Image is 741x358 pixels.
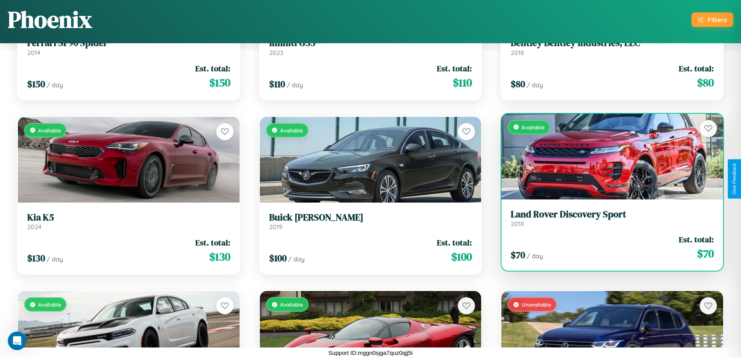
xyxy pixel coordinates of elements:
[288,255,305,263] span: / day
[511,249,525,261] span: $ 70
[8,332,26,350] iframe: Intercom live chat
[522,301,551,308] span: Unavailable
[451,249,472,265] span: $ 100
[38,127,61,134] span: Available
[269,37,472,56] a: Infiniti G352023
[8,4,92,35] h1: Phoenix
[269,37,472,49] h3: Infiniti G35
[47,255,63,263] span: / day
[209,75,230,90] span: $ 150
[453,75,472,90] span: $ 110
[708,16,727,24] div: Filters
[280,301,303,308] span: Available
[38,301,61,308] span: Available
[27,78,45,90] span: $ 150
[437,63,472,74] span: Est. total:
[27,212,230,223] h3: Kia K5
[527,81,543,89] span: / day
[511,209,714,228] a: Land Rover Discovery Sport2018
[679,63,714,74] span: Est. total:
[511,37,714,56] a: Bentley Bentley Industries, LLC2018
[269,49,283,56] span: 2023
[328,347,413,358] p: Support ID: mggn0sjga7quz0qjj5i
[269,212,472,223] h3: Buick [PERSON_NAME]
[437,237,472,248] span: Est. total:
[511,78,525,90] span: $ 80
[732,163,737,195] div: Give Feedback
[527,252,543,260] span: / day
[511,209,714,220] h3: Land Rover Discovery Sport
[692,12,733,27] button: Filters
[269,223,282,231] span: 2019
[511,49,524,56] span: 2018
[269,212,472,231] a: Buick [PERSON_NAME]2019
[27,252,45,265] span: $ 130
[27,223,42,231] span: 2024
[27,49,40,56] span: 2014
[27,37,230,49] h3: Ferrari SF90 Spider
[269,78,285,90] span: $ 110
[280,127,303,134] span: Available
[697,75,714,90] span: $ 80
[287,81,303,89] span: / day
[522,124,545,131] span: Available
[269,252,287,265] span: $ 100
[209,249,230,265] span: $ 130
[511,37,714,49] h3: Bentley Bentley Industries, LLC
[511,220,524,227] span: 2018
[195,63,230,74] span: Est. total:
[697,246,714,261] span: $ 70
[679,234,714,245] span: Est. total:
[47,81,63,89] span: / day
[27,37,230,56] a: Ferrari SF90 Spider2014
[195,237,230,248] span: Est. total:
[27,212,230,231] a: Kia K52024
